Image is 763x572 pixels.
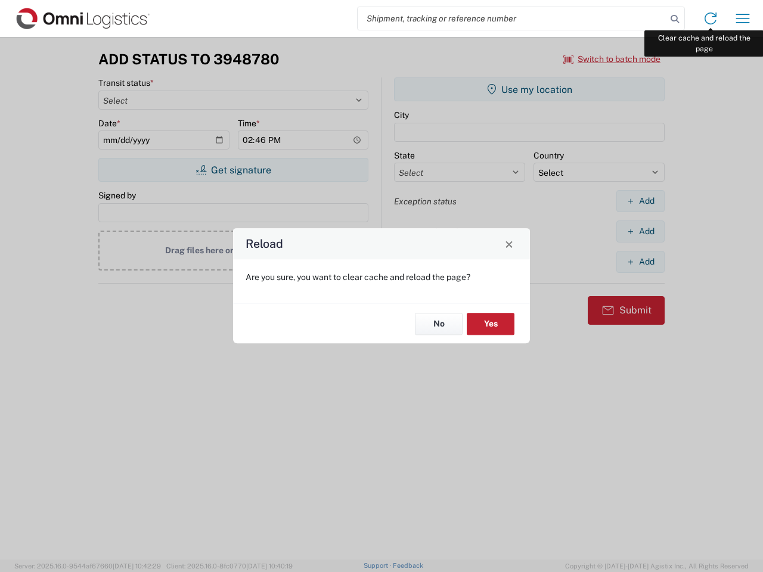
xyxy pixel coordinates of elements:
button: Close [501,235,517,252]
button: No [415,313,463,335]
input: Shipment, tracking or reference number [358,7,666,30]
h4: Reload [246,235,283,253]
button: Yes [467,313,514,335]
p: Are you sure, you want to clear cache and reload the page? [246,272,517,282]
